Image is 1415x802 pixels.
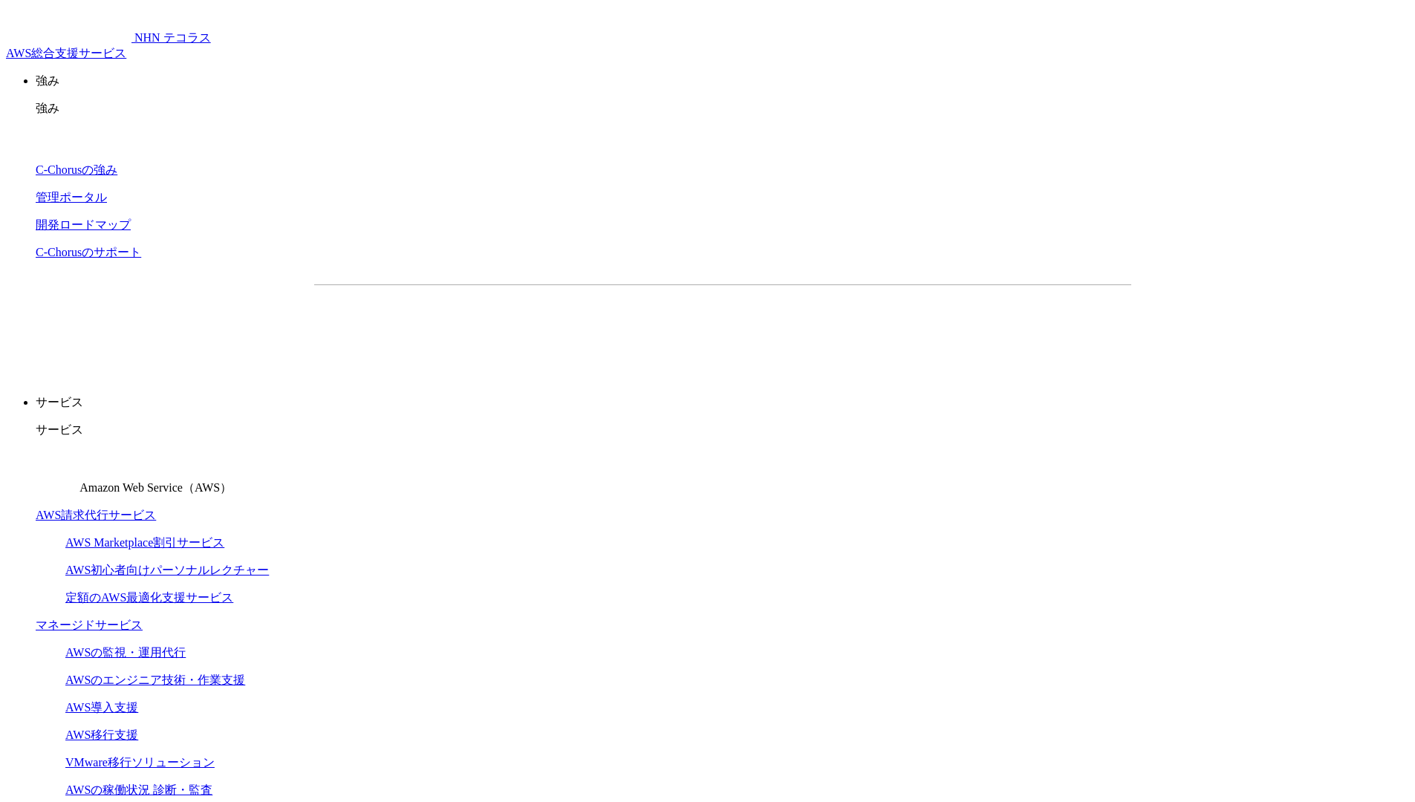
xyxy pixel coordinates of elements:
[476,309,715,346] a: 資料を請求する
[65,728,138,741] a: AWS移行支援
[36,395,1409,411] p: サービス
[79,481,232,494] span: Amazon Web Service（AWS）
[65,756,215,769] a: VMware移行ソリューション
[36,509,156,521] a: AWS請求代行サービス
[36,163,117,176] a: C-Chorusの強み
[65,564,269,576] a: AWS初心者向けパーソナルレクチャー
[691,325,703,330] img: 矢印
[36,423,1409,438] p: サービス
[36,74,1409,89] p: 強み
[65,674,245,686] a: AWSのエンジニア技術・作業支援
[6,31,211,59] a: AWS総合支援サービス C-Chorus NHN テコラスAWS総合支援サービス
[65,646,186,659] a: AWSの監視・運用代行
[6,6,131,42] img: AWS総合支援サービス C-Chorus
[36,246,141,258] a: C-Chorusのサポート
[65,701,138,714] a: AWS導入支援
[945,325,957,330] img: 矢印
[36,450,77,492] img: Amazon Web Service（AWS）
[65,591,233,604] a: 定額のAWS最適化支援サービス
[65,783,212,796] a: AWSの稼働状況 診断・監査
[730,309,969,346] a: まずは相談する
[36,619,143,631] a: マネージドサービス
[36,191,107,203] a: 管理ポータル
[65,536,224,549] a: AWS Marketplace割引サービス
[36,101,1409,117] p: 強み
[36,218,131,231] a: 開発ロードマップ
